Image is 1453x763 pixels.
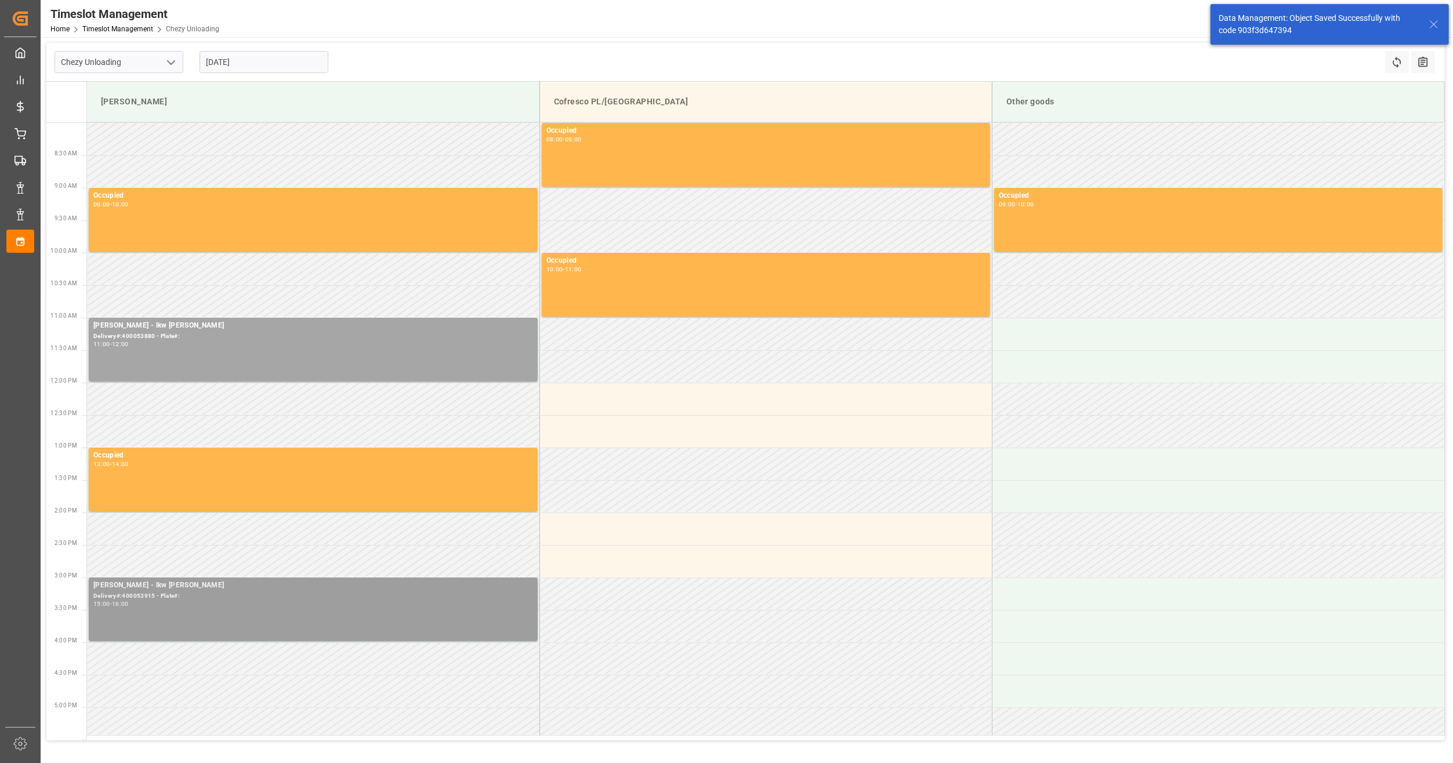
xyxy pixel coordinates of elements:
[93,202,110,207] div: 09:00
[200,51,328,73] input: DD-MM-YYYY
[55,605,77,611] span: 3:30 PM
[93,332,533,341] div: Delivery#:400053880 - Plate#:
[50,280,77,286] span: 10:30 AM
[93,320,533,332] div: [PERSON_NAME] - lkw [PERSON_NAME]
[563,267,564,272] div: -
[563,137,564,142] div: -
[1219,12,1418,37] div: Data Management: Object Saved Successfully with code 903f3d647394
[50,248,77,254] span: 10:00 AM
[50,313,77,319] span: 11:00 AM
[55,572,77,579] span: 3:00 PM
[50,377,77,384] span: 12:00 PM
[50,345,77,351] span: 11:30 AM
[93,462,110,467] div: 13:00
[162,53,179,71] button: open menu
[82,25,153,33] a: Timeslot Management
[112,341,129,347] div: 12:00
[546,137,563,142] div: 08:00
[110,202,112,207] div: -
[565,267,582,272] div: 11:00
[546,255,985,267] div: Occupied
[112,462,129,467] div: 14:00
[50,5,219,23] div: Timeslot Management
[93,450,533,462] div: Occupied
[93,341,110,347] div: 11:00
[110,462,112,467] div: -
[55,183,77,189] span: 9:00 AM
[55,670,77,676] span: 4:30 PM
[93,580,533,591] div: [PERSON_NAME] - lkw [PERSON_NAME]
[1017,202,1034,207] div: 10:00
[112,202,129,207] div: 10:00
[1002,91,1435,112] div: Other goods
[93,591,533,601] div: Delivery#:400053915 - Plate#:
[55,702,77,708] span: 5:00 PM
[93,601,110,606] div: 15:00
[999,202,1016,207] div: 09:00
[96,91,530,112] div: [PERSON_NAME]
[112,601,129,606] div: 16:00
[55,442,77,449] span: 1:00 PM
[110,601,112,606] div: -
[55,150,77,157] span: 8:30 AM
[565,137,582,142] div: 09:00
[110,341,112,347] div: -
[55,507,77,514] span: 2:00 PM
[55,637,77,644] span: 4:00 PM
[549,91,983,112] div: Cofresco PL/[GEOGRAPHIC_DATA]
[55,540,77,546] span: 2:30 PM
[50,25,70,33] a: Home
[50,410,77,416] span: 12:30 PM
[1016,202,1017,207] div: -
[55,215,77,221] span: 9:30 AM
[546,267,563,272] div: 10:00
[93,190,533,202] div: Occupied
[55,51,183,73] input: Type to search/select
[546,125,985,137] div: Occupied
[999,190,1438,202] div: Occupied
[55,475,77,481] span: 1:30 PM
